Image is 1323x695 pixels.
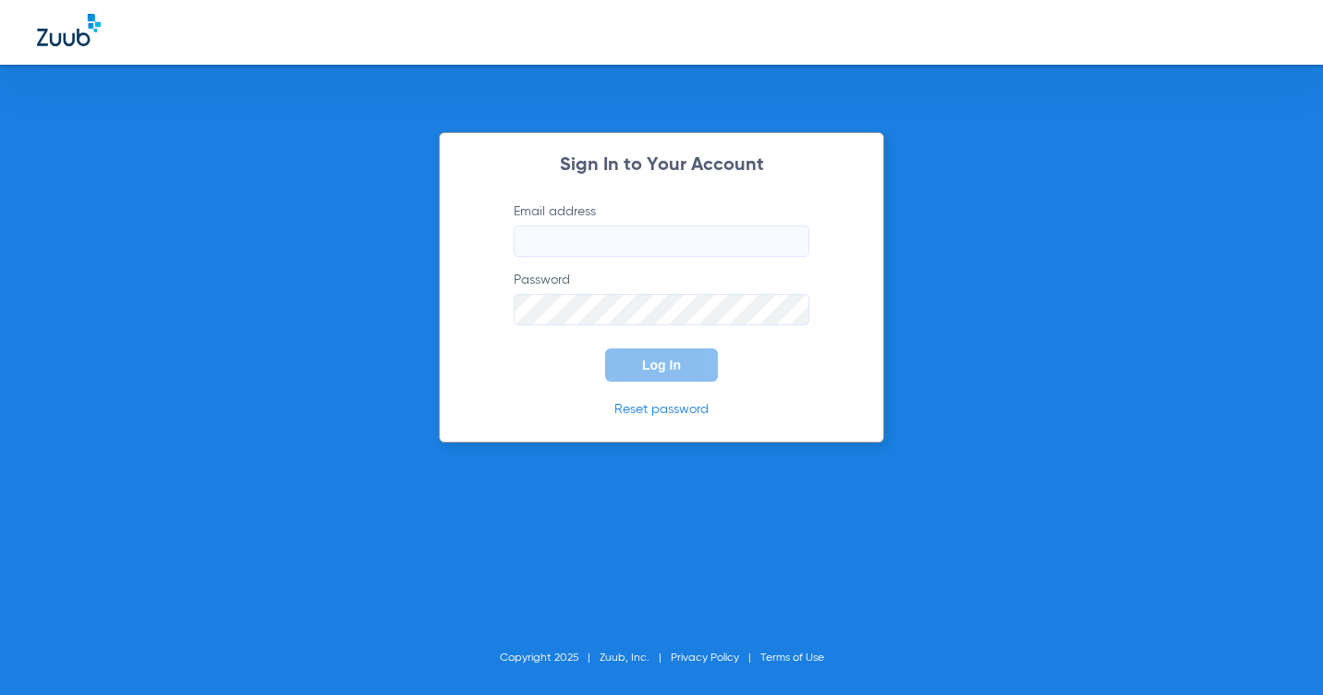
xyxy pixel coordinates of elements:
[37,14,101,46] img: Zuub Logo
[760,652,824,664] a: Terms of Use
[614,403,709,416] a: Reset password
[605,348,718,382] button: Log In
[514,226,809,257] input: Email address
[600,649,671,667] li: Zuub, Inc.
[671,652,739,664] a: Privacy Policy
[514,271,809,325] label: Password
[514,294,809,325] input: Password
[500,649,600,667] li: Copyright 2025
[486,156,837,175] h2: Sign In to Your Account
[514,202,809,257] label: Email address
[642,358,681,372] span: Log In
